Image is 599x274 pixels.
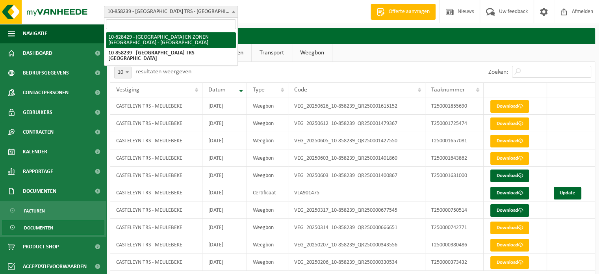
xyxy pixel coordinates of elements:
[247,184,288,201] td: Certificaat
[2,220,104,235] a: Documenten
[425,149,484,167] td: T250001643862
[2,203,104,218] a: Facturen
[288,167,425,184] td: VEG_20250603_10-858239_QR250001400867
[23,181,56,201] span: Documenten
[202,253,247,271] td: [DATE]
[202,115,247,132] td: [DATE]
[202,184,247,201] td: [DATE]
[135,69,191,75] label: resultaten weergeven
[425,201,484,219] td: T250000750514
[247,253,288,271] td: Weegbon
[288,253,425,271] td: VEG_20250206_10-858239_QR250000330534
[106,48,236,64] li: 10-858239 - [GEOGRAPHIC_DATA] TRS - [GEOGRAPHIC_DATA]
[202,201,247,219] td: [DATE]
[23,142,47,162] span: Kalender
[23,43,52,63] span: Dashboard
[425,236,484,253] td: T250000380486
[292,44,332,62] a: Weegbon
[104,6,237,17] span: 10-858239 - CASTELEYN TRS - MEULEBEKE
[23,237,59,257] span: Product Shop
[247,97,288,115] td: Weegbon
[202,132,247,149] td: [DATE]
[110,184,202,201] td: CASTELEYN TRS - MEULEBEKE
[288,201,425,219] td: VEG_20250317_10-858239_QR250000677545
[110,253,202,271] td: CASTELEYN TRS - MEULEBEKE
[288,132,425,149] td: VEG_20250605_10-858239_QR250001427550
[202,97,247,115] td: [DATE]
[110,236,202,253] td: CASTELEYN TRS - MEULEBEKE
[23,83,69,103] span: Contactpersonen
[23,24,47,43] span: Navigatie
[115,67,131,78] span: 10
[247,236,288,253] td: Weegbon
[425,253,484,271] td: T250000373432
[24,203,45,218] span: Facturen
[490,256,529,269] a: Download
[202,149,247,167] td: [DATE]
[110,115,202,132] td: CASTELEYN TRS - MEULEBEKE
[425,97,484,115] td: T250001855690
[294,87,307,93] span: Code
[23,162,53,181] span: Rapportage
[23,63,69,83] span: Bedrijfsgegevens
[288,149,425,167] td: VEG_20250603_10-858239_QR250001401860
[110,219,202,236] td: CASTELEYN TRS - MEULEBEKE
[490,187,529,199] a: Download
[23,103,52,122] span: Gebruikers
[106,32,236,48] li: 10-628429 - [GEOGRAPHIC_DATA] EN ZONEN [GEOGRAPHIC_DATA] - [GEOGRAPHIC_DATA]
[247,219,288,236] td: Weegbon
[288,236,425,253] td: VEG_20250207_10-858239_QR250000343556
[288,219,425,236] td: VEG_20250314_10-858239_QR250000666651
[202,167,247,184] td: [DATE]
[371,4,436,20] a: Offerte aanvragen
[490,204,529,217] a: Download
[247,149,288,167] td: Weegbon
[104,6,238,18] span: 10-858239 - CASTELEYN TRS - MEULEBEKE
[208,87,226,93] span: Datum
[488,69,508,75] label: Zoeken:
[288,97,425,115] td: VEG_20250626_10-858239_QR250001615152
[490,117,529,130] a: Download
[247,115,288,132] td: Weegbon
[387,8,432,16] span: Offerte aanvragen
[554,187,581,199] a: Update
[202,219,247,236] td: [DATE]
[247,167,288,184] td: Weegbon
[23,122,54,142] span: Contracten
[247,201,288,219] td: Weegbon
[110,97,202,115] td: CASTELEYN TRS - MEULEBEKE
[490,135,529,147] a: Download
[110,149,202,167] td: CASTELEYN TRS - MEULEBEKE
[110,132,202,149] td: CASTELEYN TRS - MEULEBEKE
[247,132,288,149] td: Weegbon
[425,132,484,149] td: T250001657081
[114,67,132,78] span: 10
[431,87,465,93] span: Taaknummer
[490,170,529,182] a: Download
[425,167,484,184] td: T250001631000
[490,152,529,165] a: Download
[116,87,139,93] span: Vestiging
[425,115,484,132] td: T250001725474
[288,184,425,201] td: VLA901475
[202,236,247,253] td: [DATE]
[490,222,529,234] a: Download
[110,201,202,219] td: CASTELEYN TRS - MEULEBEKE
[288,115,425,132] td: VEG_20250612_10-858239_QR250001479367
[24,220,53,235] span: Documenten
[490,239,529,252] a: Download
[110,28,595,43] h2: Documenten
[490,100,529,113] a: Download
[425,219,484,236] td: T250000742771
[252,44,292,62] a: Transport
[253,87,265,93] span: Type
[110,167,202,184] td: CASTELEYN TRS - MEULEBEKE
